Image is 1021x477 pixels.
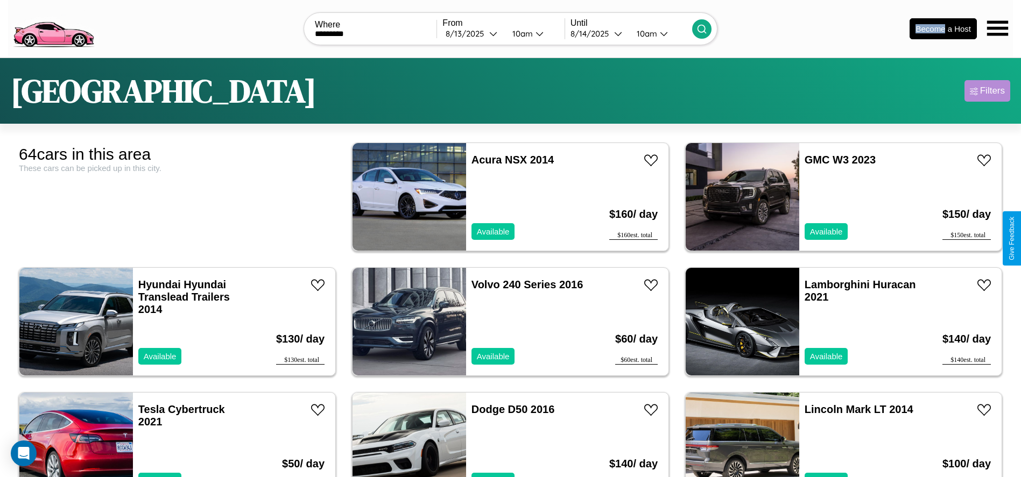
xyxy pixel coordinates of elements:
[11,69,316,113] h1: [GEOGRAPHIC_DATA]
[615,356,658,365] div: $ 60 est. total
[980,86,1005,96] div: Filters
[805,154,876,166] a: GMC W3 2023
[942,356,991,365] div: $ 140 est. total
[138,279,230,315] a: Hyundai Hyundai Translead Trailers 2014
[442,28,503,39] button: 8/13/2025
[810,349,843,364] p: Available
[609,231,658,240] div: $ 160 est. total
[1008,217,1016,260] div: Give Feedback
[477,349,510,364] p: Available
[628,28,692,39] button: 10am
[805,279,916,303] a: Lamborghini Huracan 2021
[942,197,991,231] h3: $ 150 / day
[144,349,177,364] p: Available
[805,403,913,415] a: Lincoln Mark LT 2014
[442,18,564,28] label: From
[507,29,536,39] div: 10am
[471,154,554,166] a: Acura NSX 2014
[11,440,37,466] div: Open Intercom Messenger
[810,224,843,239] p: Available
[19,145,336,163] div: 64 cars in this area
[315,20,436,30] label: Where
[276,356,325,365] div: $ 130 est. total
[504,28,565,39] button: 10am
[477,224,510,239] p: Available
[446,29,489,39] div: 8 / 13 / 2025
[571,18,692,28] label: Until
[138,403,225,428] a: Tesla Cybertruck 2021
[571,29,614,39] div: 8 / 14 / 2025
[942,231,991,240] div: $ 150 est. total
[964,80,1010,102] button: Filters
[471,279,583,290] a: Volvo 240 Series 2016
[942,322,991,356] h3: $ 140 / day
[19,163,336,173] div: These cars can be picked up in this city.
[615,322,658,356] h3: $ 60 / day
[8,5,98,50] img: logo
[609,197,658,231] h3: $ 160 / day
[631,29,660,39] div: 10am
[471,403,555,415] a: Dodge D50 2016
[910,18,977,39] button: Become a Host
[276,322,325,356] h3: $ 130 / day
